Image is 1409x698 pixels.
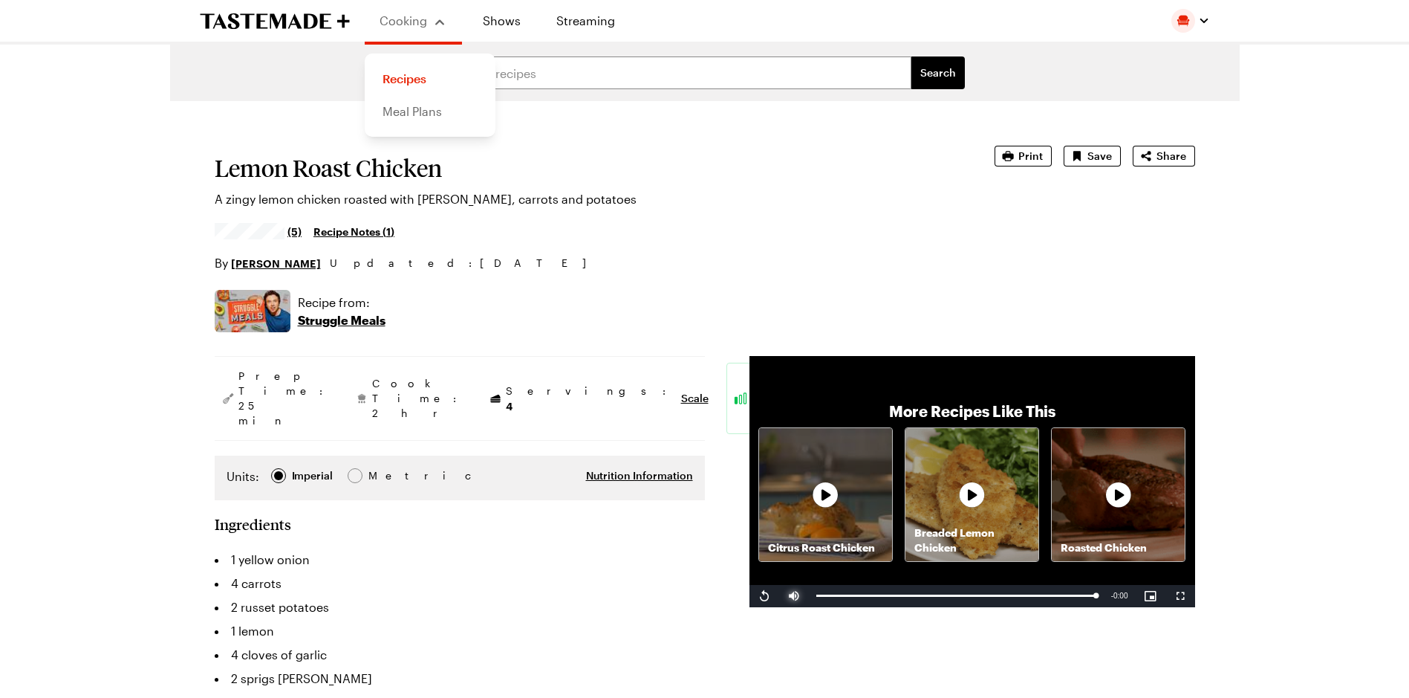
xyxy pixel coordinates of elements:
span: Metric [368,468,401,484]
a: Recipe from:Struggle Meals [298,294,385,329]
div: Progress Bar [816,595,1096,597]
span: - [1111,592,1113,600]
img: Show where recipe is used [215,290,290,332]
li: 1 yellow onion [215,548,705,572]
span: Servings: [506,384,674,414]
a: Breaded Lemon ChickenRecipe image thumbnail [905,427,1039,562]
span: Share [1156,149,1186,164]
a: Meal Plans [374,95,487,128]
li: 4 carrots [215,572,705,595]
button: Share [1133,146,1195,167]
a: 3.8/5 stars from 5 reviews [215,225,302,237]
div: Imperial [292,468,333,484]
div: Cooking [365,54,495,137]
input: Search recipes [445,56,911,89]
button: Fullscreen [1165,585,1195,607]
span: (5) [287,224,302,239]
button: Picture-in-Picture [1136,585,1165,607]
h1: Lemon Roast Chicken [215,155,953,181]
p: Breaded Lemon Chicken [905,526,1038,555]
button: Cooking [380,6,447,36]
p: By [215,254,321,272]
a: Citrus Roast ChickenRecipe image thumbnail [758,427,893,562]
a: Roasted ChickenRecipe image thumbnail [1051,427,1185,562]
p: Struggle Meals [298,311,385,329]
div: Imperial Metric [227,468,400,488]
span: Updated : [DATE] [330,255,601,271]
li: 1 lemon [215,619,705,643]
div: Metric [368,468,400,484]
span: Prep Time: 25 min [238,369,331,428]
img: Profile picture [1171,9,1195,33]
span: Cook Time: 2 hr [372,376,464,421]
a: Recipe Notes (1) [313,223,394,239]
button: Profile picture [1171,9,1210,33]
span: Imperial [292,468,334,484]
li: 2 russet potatoes [215,595,705,619]
button: Replay [749,585,779,607]
p: More Recipes Like This [889,401,1055,421]
h2: Ingredients [215,515,291,533]
span: Search [920,65,956,80]
span: Print [1018,149,1043,164]
li: 2 sprigs [PERSON_NAME] [215,667,705,691]
button: Scale [681,391,709,406]
button: Mute [779,585,809,607]
button: Print [995,146,1052,167]
span: 0:00 [1113,592,1127,600]
li: 4 cloves of garlic [215,643,705,667]
a: Recipes [374,62,487,95]
span: Cooking [380,13,427,28]
p: A zingy lemon chicken roasted with [PERSON_NAME], carrots and potatoes [215,190,953,208]
button: Save recipe [1064,146,1121,167]
p: Citrus Roast Chicken [759,540,892,555]
span: 4 [506,398,512,413]
a: [PERSON_NAME] [231,255,321,271]
a: To Tastemade Home Page [200,13,350,30]
button: filters [911,56,965,89]
button: Nutrition Information [586,468,693,483]
p: Roasted Chicken [1052,540,1185,555]
p: Recipe from: [298,294,385,311]
span: Save [1087,149,1112,164]
label: Units: [227,468,259,485]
